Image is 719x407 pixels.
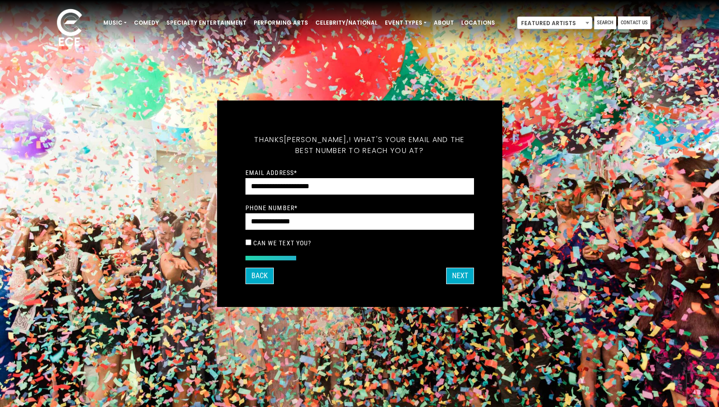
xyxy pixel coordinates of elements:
a: Contact Us [618,16,650,29]
a: Performing Arts [250,15,312,31]
label: Email Address [245,169,298,177]
span: Featured Artists [517,16,592,29]
img: ece_new_logo_whitev2-1.png [47,6,92,51]
button: Next [446,268,474,284]
label: Can we text you? [253,239,312,247]
a: Celebrity/National [312,15,381,31]
a: Search [594,16,616,29]
h5: Thanks ! What's your email and the best number to reach you at? [245,123,474,167]
a: Music [100,15,130,31]
a: About [430,15,458,31]
a: Comedy [130,15,163,31]
button: Back [245,268,274,284]
a: Event Types [381,15,430,31]
span: Featured Artists [517,17,592,30]
span: [PERSON_NAME], [284,134,349,145]
a: Locations [458,15,499,31]
label: Phone Number [245,204,298,212]
a: Specialty Entertainment [163,15,250,31]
